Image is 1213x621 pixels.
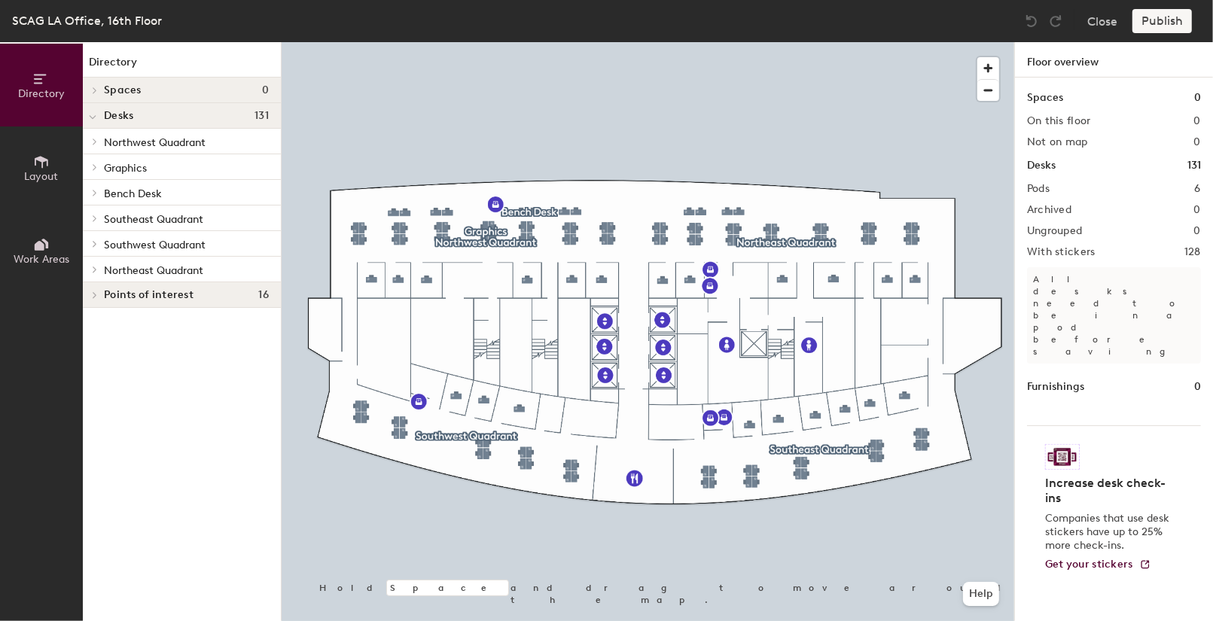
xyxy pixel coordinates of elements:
p: Companies that use desk stickers have up to 25% more check-ins. [1045,512,1174,553]
img: Redo [1048,14,1063,29]
span: 16 [258,289,269,301]
span: Spaces [104,84,142,96]
span: Directory [18,87,65,100]
h2: Pods [1027,183,1050,195]
p: All desks need to be in a pod before saving [1027,267,1201,364]
h2: 0 [1194,225,1201,237]
span: Desks [104,110,133,122]
h2: 0 [1194,204,1201,216]
button: Help [963,582,999,606]
h2: 0 [1194,136,1201,148]
h1: Desks [1027,157,1056,174]
h2: Ungrouped [1027,225,1083,237]
h2: With stickers [1027,246,1096,258]
h1: Furnishings [1027,379,1084,395]
span: Points of interest [104,289,194,301]
button: Close [1087,9,1117,33]
a: Get your stickers [1045,559,1151,571]
span: Southeast Quadrant [104,213,203,226]
h2: Not on map [1027,136,1088,148]
h4: Increase desk check-ins [1045,476,1174,506]
span: Work Areas [14,253,69,266]
h1: Floor overview [1015,42,1213,78]
span: 0 [262,84,269,96]
h1: Directory [83,54,281,78]
h1: 0 [1194,379,1201,395]
span: Southwest Quadrant [104,239,206,251]
span: Layout [25,170,59,183]
div: SCAG LA Office, 16th Floor [12,11,162,30]
h2: On this floor [1027,115,1091,127]
span: Bench Desk [104,187,162,200]
span: 131 [254,110,269,122]
span: Graphics [104,162,147,175]
h1: 131 [1187,157,1201,174]
span: Northwest Quadrant [104,136,206,149]
h2: 0 [1194,115,1201,127]
h2: 128 [1184,246,1201,258]
h2: 6 [1195,183,1201,195]
h1: Spaces [1027,90,1063,106]
h1: 0 [1194,90,1201,106]
span: Northeast Quadrant [104,264,203,277]
span: Get your stickers [1045,558,1133,571]
h2: Archived [1027,204,1071,216]
img: Sticker logo [1045,444,1080,470]
img: Undo [1024,14,1039,29]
